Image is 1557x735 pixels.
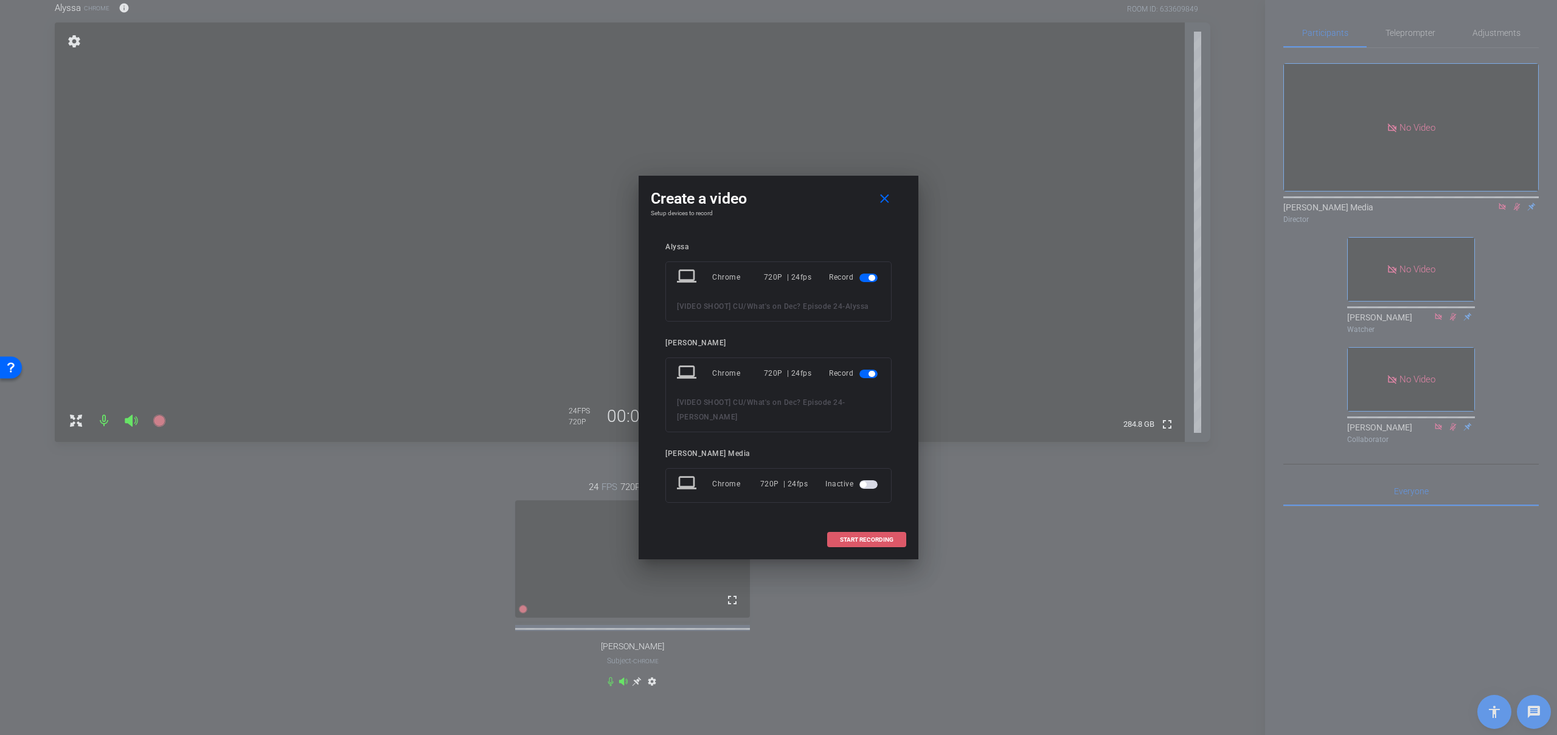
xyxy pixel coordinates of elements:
span: Alyssa [845,302,869,311]
div: 720P | 24fps [764,266,812,288]
div: Record [829,362,880,384]
div: Record [829,266,880,288]
div: [PERSON_NAME] [665,339,892,348]
h4: Setup devices to record [651,210,906,217]
div: Chrome [712,473,760,495]
div: Inactive [825,473,880,495]
div: Alyssa [665,243,892,252]
div: 720P | 24fps [760,473,808,495]
span: - [842,302,845,311]
mat-icon: laptop [677,362,699,384]
div: Chrome [712,362,764,384]
span: - [842,398,845,407]
span: [VIDEO SHOOT] CU/What's on Dec? Episode 24 [677,302,842,311]
div: 720P | 24fps [764,362,812,384]
span: [PERSON_NAME] [677,413,738,421]
mat-icon: laptop [677,266,699,288]
div: Create a video [651,188,906,210]
div: Chrome [712,266,764,288]
div: [PERSON_NAME] Media [665,449,892,458]
span: [VIDEO SHOOT] CU/What's on Dec? Episode 24 [677,398,842,407]
mat-icon: close [877,192,892,207]
button: START RECORDING [827,532,906,547]
span: START RECORDING [840,537,893,543]
mat-icon: laptop [677,473,699,495]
